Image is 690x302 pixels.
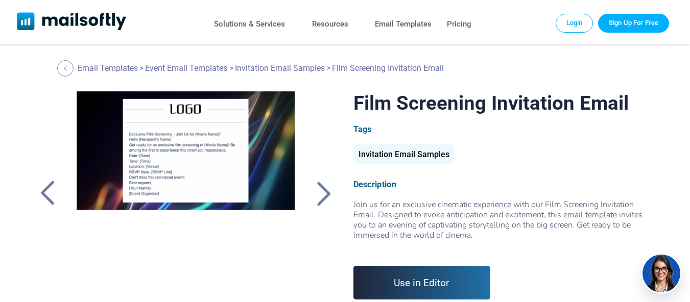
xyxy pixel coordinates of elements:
a: Resources [312,17,348,32]
a: Invitation Email Samples [353,154,455,158]
a: Invitation Email Samples [235,63,325,73]
a: Pricing [447,17,471,32]
div: Tags [353,124,656,134]
a: Back [35,180,60,207]
a: Back [57,60,76,77]
div: Description [353,180,656,189]
a: Login [556,14,593,32]
div: Invitation Email Samples [353,144,455,164]
div: Join us for an exclusive cinematic experience with our Film Screening Invitation Email. Designed ... [353,199,656,250]
a: Mailsoftly [17,12,127,32]
a: Event Email Templates [145,63,227,73]
a: Email Templates [78,63,138,73]
a: Use in Editor [353,266,491,299]
a: Back [311,180,337,207]
a: Solutions & Services [214,17,285,32]
a: Email Templates [375,17,432,32]
h1: Film Screening Invitation Email [353,91,656,114]
a: Trial [598,14,669,32]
